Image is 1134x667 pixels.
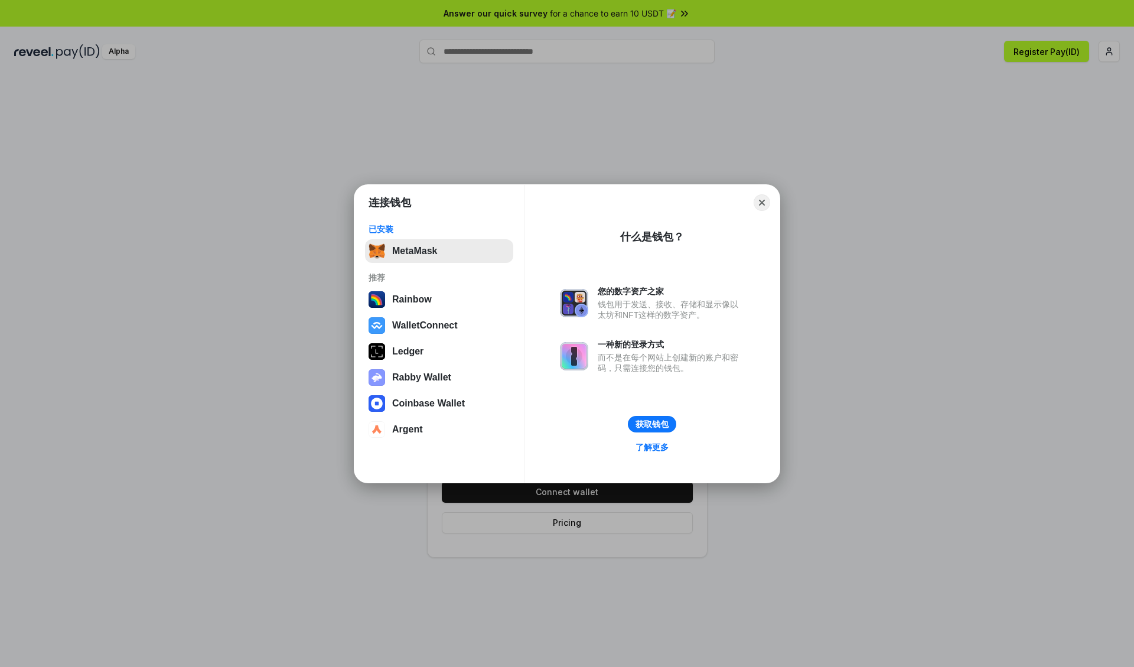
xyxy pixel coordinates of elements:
[560,289,588,317] img: svg+xml,%3Csvg%20xmlns%3D%22http%3A%2F%2Fwww.w3.org%2F2000%2Fsvg%22%20fill%3D%22none%22%20viewBox...
[369,224,510,235] div: 已安装
[392,398,465,409] div: Coinbase Wallet
[392,424,423,435] div: Argent
[392,372,451,383] div: Rabby Wallet
[369,369,385,386] img: svg+xml,%3Csvg%20xmlns%3D%22http%3A%2F%2Fwww.w3.org%2F2000%2Fsvg%22%20fill%3D%22none%22%20viewBox...
[369,317,385,334] img: svg+xml,%3Csvg%20width%3D%2228%22%20height%3D%2228%22%20viewBox%3D%220%200%2028%2028%22%20fill%3D...
[754,194,770,211] button: Close
[365,314,513,337] button: WalletConnect
[369,291,385,308] img: svg+xml,%3Csvg%20width%3D%22120%22%20height%3D%22120%22%20viewBox%3D%220%200%20120%20120%22%20fil...
[369,421,385,438] img: svg+xml,%3Csvg%20width%3D%2228%22%20height%3D%2228%22%20viewBox%3D%220%200%2028%2028%22%20fill%3D...
[598,339,744,350] div: 一种新的登录方式
[369,395,385,412] img: svg+xml,%3Csvg%20width%3D%2228%22%20height%3D%2228%22%20viewBox%3D%220%200%2028%2028%22%20fill%3D...
[628,416,676,432] button: 获取钱包
[365,418,513,441] button: Argent
[628,440,676,455] a: 了解更多
[620,230,684,244] div: 什么是钱包？
[365,392,513,415] button: Coinbase Wallet
[598,286,744,297] div: 您的数字资产之家
[392,320,458,331] div: WalletConnect
[369,243,385,259] img: svg+xml,%3Csvg%20fill%3D%22none%22%20height%3D%2233%22%20viewBox%3D%220%200%2035%2033%22%20width%...
[365,288,513,311] button: Rainbow
[365,340,513,363] button: Ledger
[636,442,669,453] div: 了解更多
[598,352,744,373] div: 而不是在每个网站上创建新的账户和密码，只需连接您的钱包。
[392,294,432,305] div: Rainbow
[560,342,588,370] img: svg+xml,%3Csvg%20xmlns%3D%22http%3A%2F%2Fwww.w3.org%2F2000%2Fsvg%22%20fill%3D%22none%22%20viewBox...
[369,272,510,283] div: 推荐
[365,366,513,389] button: Rabby Wallet
[392,246,437,256] div: MetaMask
[392,346,423,357] div: Ledger
[369,196,411,210] h1: 连接钱包
[365,239,513,263] button: MetaMask
[598,299,744,320] div: 钱包用于发送、接收、存储和显示像以太坊和NFT这样的数字资产。
[369,343,385,360] img: svg+xml,%3Csvg%20xmlns%3D%22http%3A%2F%2Fwww.w3.org%2F2000%2Fsvg%22%20width%3D%2228%22%20height%3...
[636,419,669,430] div: 获取钱包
